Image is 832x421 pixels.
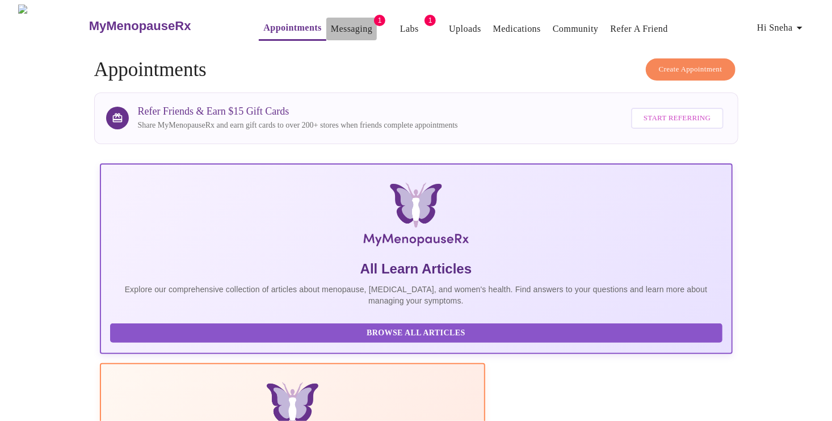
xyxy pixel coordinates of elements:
[489,18,545,40] button: Medications
[205,183,627,251] img: MyMenopauseRx Logo
[110,323,722,343] button: Browse All Articles
[138,120,458,131] p: Share MyMenopauseRx and earn gift cards to over 200+ stores when friends complete appointments
[121,326,711,340] span: Browse All Articles
[444,18,486,40] button: Uploads
[138,106,458,117] h3: Refer Friends & Earn $15 Gift Cards
[493,21,541,37] a: Medications
[611,21,669,37] a: Refer a Friend
[110,284,722,306] p: Explore our comprehensive collection of articles about menopause, [MEDICAL_DATA], and women's hea...
[548,18,603,40] button: Community
[263,20,321,36] a: Appointments
[659,63,722,76] span: Create Appointment
[391,18,427,40] button: Labs
[757,20,806,36] span: Hi Sneha
[753,16,811,39] button: Hi Sneha
[18,5,87,47] img: MyMenopauseRx Logo
[628,102,726,134] a: Start Referring
[606,18,673,40] button: Refer a Friend
[644,112,711,125] span: Start Referring
[89,19,191,33] h3: MyMenopauseRx
[94,58,738,81] h4: Appointments
[631,108,723,129] button: Start Referring
[87,6,236,46] a: MyMenopauseRx
[110,260,722,278] h5: All Learn Articles
[646,58,736,81] button: Create Appointment
[400,21,419,37] a: Labs
[553,21,599,37] a: Community
[259,16,326,41] button: Appointments
[110,327,725,337] a: Browse All Articles
[326,18,377,40] button: Messaging
[449,21,481,37] a: Uploads
[425,15,436,26] span: 1
[374,15,385,26] span: 1
[331,21,372,37] a: Messaging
